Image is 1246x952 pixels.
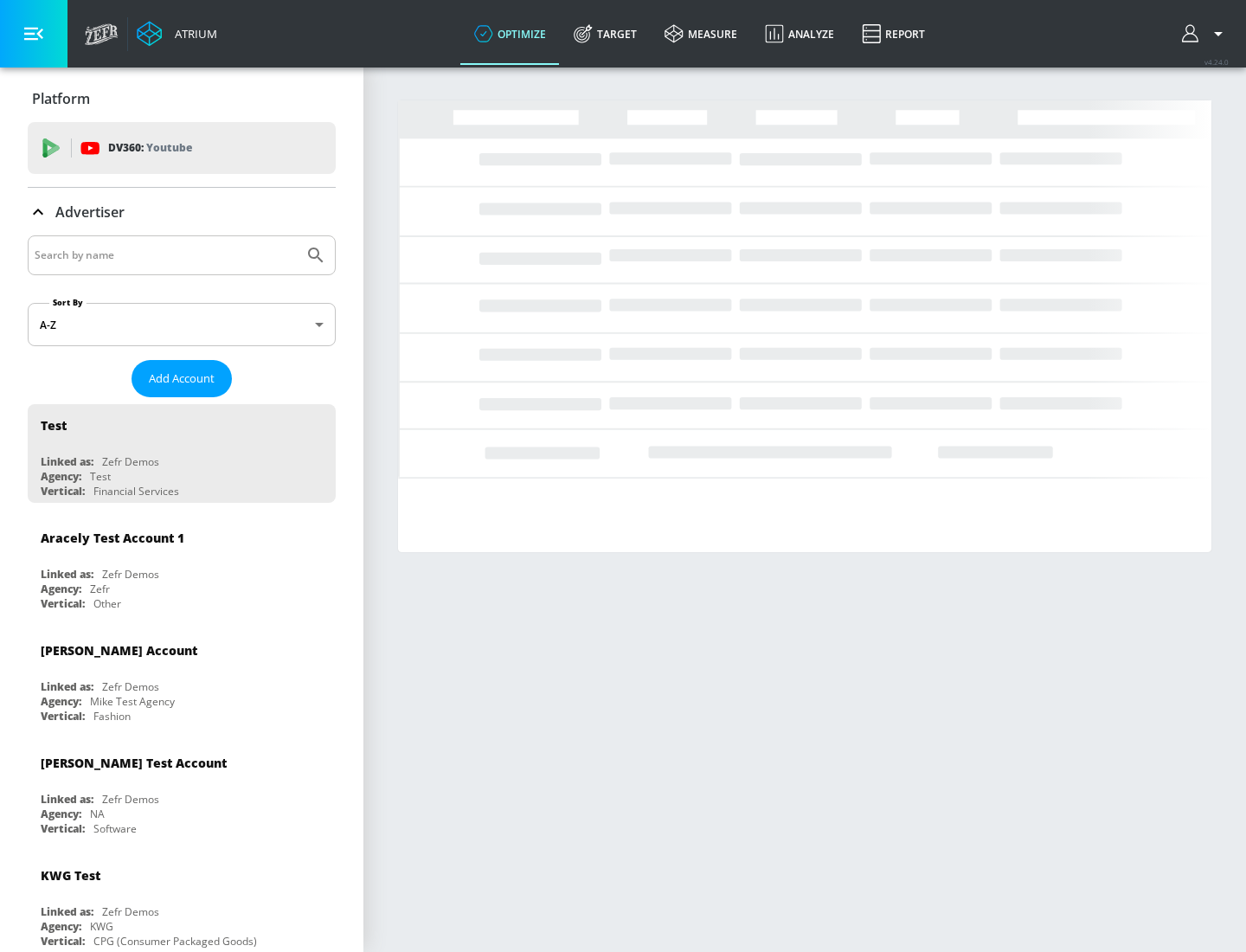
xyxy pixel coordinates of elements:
[55,203,125,222] p: Advertiser
[28,303,336,346] div: A-Z
[41,679,93,694] div: Linked as:
[41,530,184,546] div: Aracely Test Account 1
[132,360,232,397] button: Add Account
[137,21,217,47] a: Atrium
[90,469,111,484] div: Test
[28,629,336,728] div: [PERSON_NAME] AccountLinked as:Zefr DemosAgency:Mike Test AgencyVertical:Fashion
[41,755,227,771] div: [PERSON_NAME] Test Account
[28,74,336,123] div: Platform
[35,244,297,267] input: Search by name
[41,417,67,434] div: Test
[28,122,336,174] div: DV360: Youtube
[28,517,336,615] div: Aracely Test Account 1Linked as:Zefr DemosAgency:ZefrVertical:Other
[102,454,159,469] div: Zefr Demos
[41,469,81,484] div: Agency:
[102,679,159,694] div: Zefr Demos
[560,3,651,65] a: Target
[41,792,93,807] div: Linked as:
[28,404,336,503] div: TestLinked as:Zefr DemosAgency:TestVertical:Financial Services
[848,3,939,65] a: Report
[41,642,197,659] div: [PERSON_NAME] Account
[102,567,159,582] div: Zefr Demos
[41,934,85,949] div: Vertical:
[28,742,336,840] div: [PERSON_NAME] Test AccountLinked as:Zefr DemosAgency:NAVertical:Software
[93,484,179,499] div: Financial Services
[90,582,110,596] div: Zefr
[108,138,192,158] p: DV360:
[41,919,81,934] div: Agency:
[41,596,85,611] div: Vertical:
[41,454,93,469] div: Linked as:
[146,138,192,157] p: Youtube
[93,596,121,611] div: Other
[41,709,85,724] div: Vertical:
[651,3,751,65] a: measure
[41,694,81,709] div: Agency:
[32,89,90,108] p: Platform
[1204,57,1229,67] span: v 4.24.0
[41,821,85,836] div: Vertical:
[41,867,100,884] div: KWG Test
[102,904,159,919] div: Zefr Demos
[93,934,257,949] div: CPG (Consumer Packaged Goods)
[90,919,113,934] div: KWG
[102,792,159,807] div: Zefr Demos
[28,188,336,236] div: Advertiser
[93,821,137,836] div: Software
[41,567,93,582] div: Linked as:
[460,3,560,65] a: optimize
[93,709,131,724] div: Fashion
[41,582,81,596] div: Agency:
[41,484,85,499] div: Vertical:
[751,3,848,65] a: Analyze
[49,297,87,308] label: Sort By
[41,807,81,821] div: Agency:
[168,26,217,42] div: Atrium
[41,904,93,919] div: Linked as:
[90,807,105,821] div: NA
[90,694,175,709] div: Mike Test Agency
[149,369,215,389] span: Add Account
